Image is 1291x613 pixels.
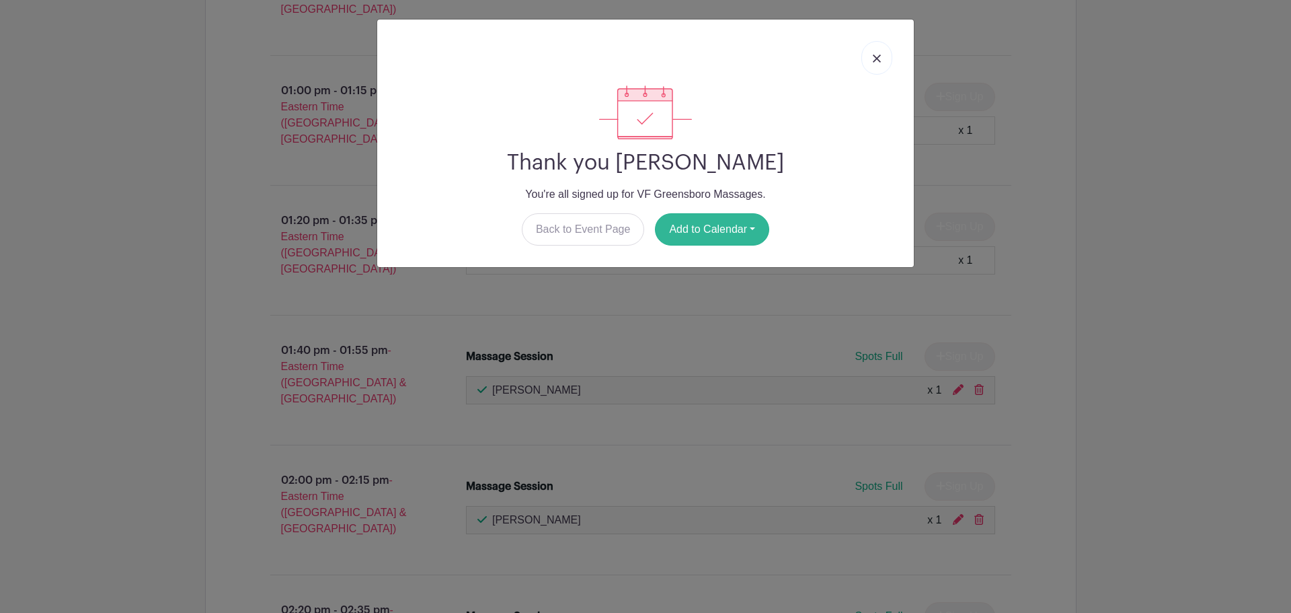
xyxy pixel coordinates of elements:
[388,186,903,203] p: You're all signed up for VF Greensboro Massages.
[522,213,645,246] a: Back to Event Page
[873,55,881,63] img: close_button-5f87c8562297e5c2d7936805f587ecaba9071eb48480494691a3f1689db116b3.svg
[388,150,903,176] h2: Thank you [PERSON_NAME]
[599,85,692,139] img: signup_complete-c468d5dda3e2740ee63a24cb0ba0d3ce5d8a4ecd24259e683200fb1569d990c8.svg
[655,213,769,246] button: Add to Calendar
